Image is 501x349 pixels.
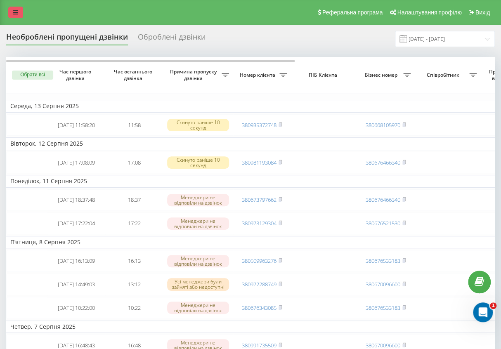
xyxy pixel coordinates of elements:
td: 17:22 [105,212,163,234]
td: 10:22 [105,297,163,319]
td: [DATE] 14:49:03 [47,274,105,295]
a: 380973129304 [242,219,276,227]
td: [DATE] 11:58:20 [47,114,105,136]
td: [DATE] 16:13:09 [47,250,105,272]
div: Менеджери не відповіли на дзвінок [167,302,229,314]
span: Номер клієнта [237,72,279,78]
div: Скинуто раніше 10 секунд [167,156,229,169]
span: Реферальна програма [322,9,383,16]
a: 380676533183 [366,304,400,311]
div: Скинуто раніше 10 секунд [167,119,229,131]
a: 380991735509 [242,342,276,349]
span: ПІБ Клієнта [298,72,350,78]
td: 13:12 [105,274,163,295]
a: 380676343085 [242,304,276,311]
td: [DATE] 17:22:04 [47,212,105,234]
button: Обрати всі [12,71,53,80]
iframe: Intercom live chat [473,302,493,322]
td: 16:13 [105,250,163,272]
span: Вихід [475,9,490,16]
div: Оброблені дзвінки [138,33,206,45]
a: 380676521530 [366,219,400,227]
span: Бізнес номер [361,72,403,78]
span: Час першого дзвінка [54,68,99,81]
a: 380509963276 [242,257,276,264]
span: Час останнього дзвінка [112,68,156,81]
td: 18:37 [105,189,163,211]
a: 380935372748 [242,121,276,129]
span: Налаштування профілю [397,9,461,16]
a: 380676466340 [366,196,400,203]
span: 1 [490,302,496,309]
td: [DATE] 17:08:09 [47,152,105,174]
a: 380670096600 [366,281,400,288]
span: Причина пропуску дзвінка [167,68,222,81]
a: 380670096600 [366,342,400,349]
a: 380676533183 [366,257,400,264]
a: 380981193084 [242,159,276,166]
a: 380676466340 [366,159,400,166]
div: Менеджери не відповіли на дзвінок [167,194,229,206]
a: 380972288749 [242,281,276,288]
td: [DATE] 10:22:00 [47,297,105,319]
a: 380668105970 [366,121,400,129]
div: Необроблені пропущені дзвінки [6,33,128,45]
div: Менеджери не відповіли на дзвінок [167,217,229,230]
span: Співробітник [419,72,469,78]
td: 11:58 [105,114,163,136]
td: [DATE] 18:37:48 [47,189,105,211]
div: Усі менеджери були зайняті або недоступні [167,278,229,290]
div: Менеджери не відповіли на дзвінок [167,255,229,267]
td: 17:08 [105,152,163,174]
a: 380673797662 [242,196,276,203]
